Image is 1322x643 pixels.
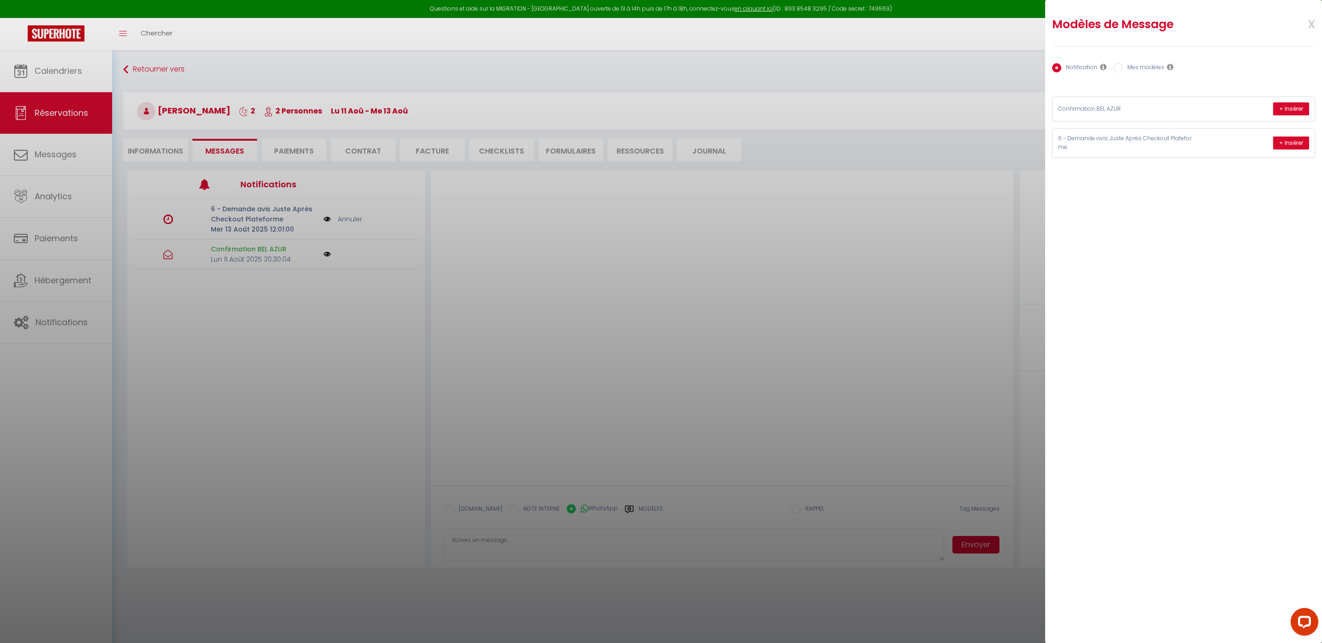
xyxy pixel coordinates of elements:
[1273,102,1309,115] button: + Insérer
[1100,63,1107,71] i: Les notifications sont visibles par toi et ton équipe
[1273,137,1309,149] button: + Insérer
[1167,63,1173,71] i: Les modèles généraux sont visibles par vous et votre équipe
[1286,12,1315,34] span: x
[1283,604,1322,643] iframe: LiveChat chat widget
[1058,105,1196,113] p: Confirmation BEL AZUR
[1052,17,1267,32] h2: Modèles de Message
[1123,63,1164,73] label: Mes modèles
[1061,63,1097,73] label: Notification
[1058,134,1196,152] p: 6 - Demande avis Juste Après Checkout Plateforme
